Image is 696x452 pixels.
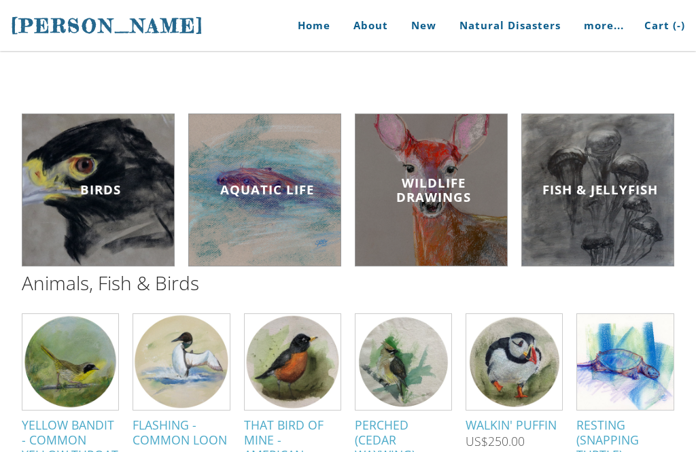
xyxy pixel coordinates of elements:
h2: Animals, Fish & Birds [22,273,674,292]
img: s334435911736366985_p321_i1_w640.jpeg [569,314,682,410]
img: s334435911736366985_p397_i2_w1200.jpeg [355,314,451,410]
img: s334435911736366985_p441_i3_w1500.jpeg [133,314,229,410]
div: US$250.00 [466,436,525,448]
div: Walkin' Puffin [466,417,563,432]
span: Fish & Jellyfish [542,181,658,198]
div: Flashing - Common Loon [133,417,230,447]
a: Flashing - Common Loon [133,313,230,447]
img: s334435911736366985_p396_i2_w1200.jpeg [466,314,563,410]
span: Birds [80,181,121,198]
a: Wildlife Drawings [355,114,508,266]
a: Aquatic Life [188,114,341,266]
img: s334435911736366985_p406_i4_w1500.jpeg [245,314,341,410]
span: [PERSON_NAME] [11,14,204,37]
span: Aquatic Life [220,181,314,198]
img: s334435911736366985_p449_i1_w1500.jpeg [22,314,118,410]
a: Birds [22,114,175,266]
span: Wildlife Drawings [396,174,471,205]
a: [PERSON_NAME] [11,13,204,39]
span: - [677,18,681,32]
a: Walkin' Puffin [466,313,563,432]
a: Fish & Jellyfish [521,114,674,266]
